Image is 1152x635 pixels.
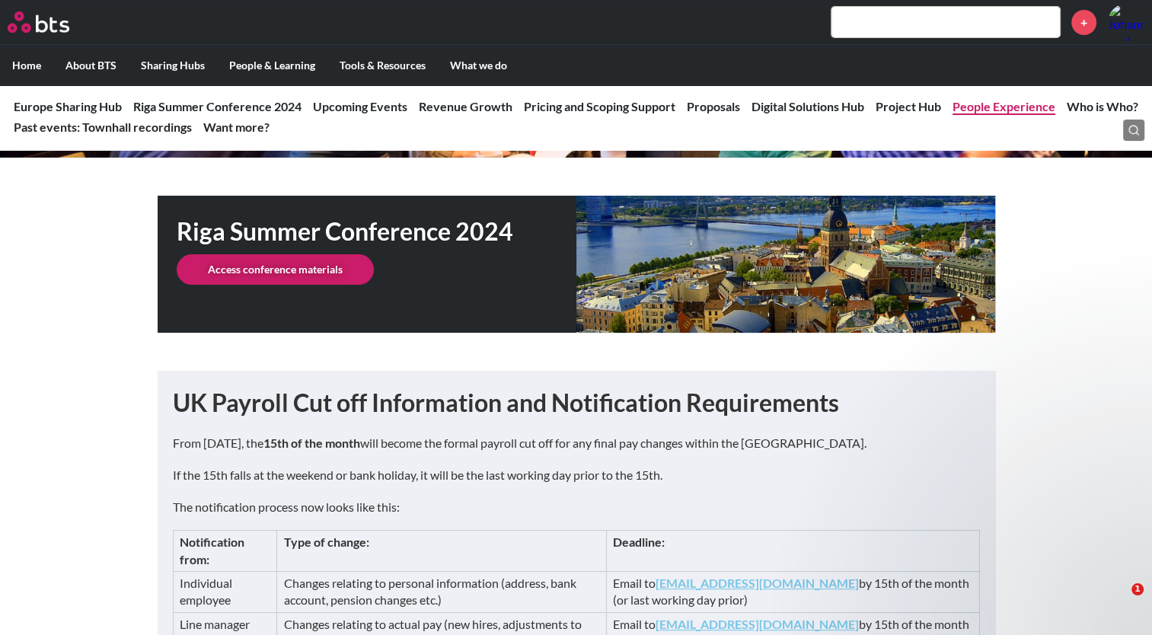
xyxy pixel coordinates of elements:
a: [EMAIL_ADDRESS][DOMAIN_NAME] [656,617,859,631]
a: Past events: Townhall recordings [14,120,192,134]
label: About BTS [53,46,129,85]
a: Riga Summer Conference 2024 [133,99,302,113]
a: Go home [8,11,97,33]
p: If the 15th falls at the weekend or bank holiday, it will be the last working day prior to the 15th. [173,467,980,483]
strong: Notification from: [180,534,244,566]
a: Digital Solutions Hub [752,99,864,113]
iframe: Intercom live chat [1100,583,1137,620]
span: 1 [1131,583,1144,595]
iframe: Intercom notifications message [847,309,1152,594]
p: From [DATE], the will become the formal payroll cut off for any final pay changes within the [GEO... [173,435,980,452]
a: Revenue Growth [419,99,512,113]
strong: Type of change: [283,534,369,549]
h1: Riga Summer Conference 2024 [177,215,576,249]
label: What we do [438,46,519,85]
a: Pricing and Scoping Support [524,99,675,113]
img: BTS Logo [8,11,69,33]
label: Sharing Hubs [129,46,217,85]
a: Europe Sharing Hub [14,99,122,113]
strong: 15th of the month [263,436,360,450]
a: Who is Who? [1067,99,1138,113]
a: + [1071,10,1096,35]
a: Proposals [687,99,740,113]
p: The notification process now looks like this: [173,499,980,515]
a: Profile [1108,4,1144,40]
h1: UK Payroll Cut off Information and Notification Requirements [173,386,980,420]
label: Tools & Resources [327,46,438,85]
a: Upcoming Events [313,99,407,113]
img: Johanna Lindquist [1108,4,1144,40]
a: Project Hub [876,99,941,113]
td: Changes relating to personal information (address, bank account, pension changes etc.) [277,571,606,612]
a: Want more? [203,120,270,134]
a: People Experience [953,99,1055,113]
a: [EMAIL_ADDRESS][DOMAIN_NAME] [656,576,859,590]
label: People & Learning [217,46,327,85]
strong: Deadline: [613,534,665,549]
td: Individual employee [173,571,277,612]
a: Access conference materials [177,254,374,285]
td: Email to by 15th of the month (or last working day prior) [606,571,979,612]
